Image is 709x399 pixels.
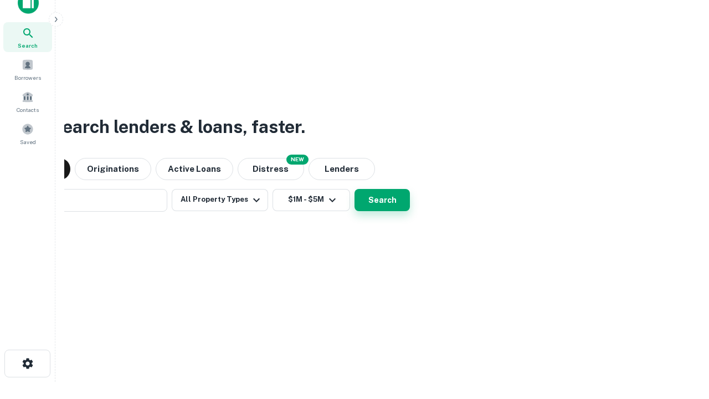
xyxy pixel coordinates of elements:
[14,73,41,82] span: Borrowers
[238,158,304,180] button: Search distressed loans with lien and other non-mortgage details.
[75,158,151,180] button: Originations
[309,158,375,180] button: Lenders
[3,22,52,52] a: Search
[3,119,52,149] a: Saved
[20,137,36,146] span: Saved
[156,158,233,180] button: Active Loans
[172,189,268,211] button: All Property Types
[286,155,309,165] div: NEW
[654,310,709,364] iframe: Chat Widget
[354,189,410,211] button: Search
[273,189,350,211] button: $1M - $5M
[50,114,305,140] h3: Search lenders & loans, faster.
[18,41,38,50] span: Search
[3,54,52,84] a: Borrowers
[3,86,52,116] a: Contacts
[17,105,39,114] span: Contacts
